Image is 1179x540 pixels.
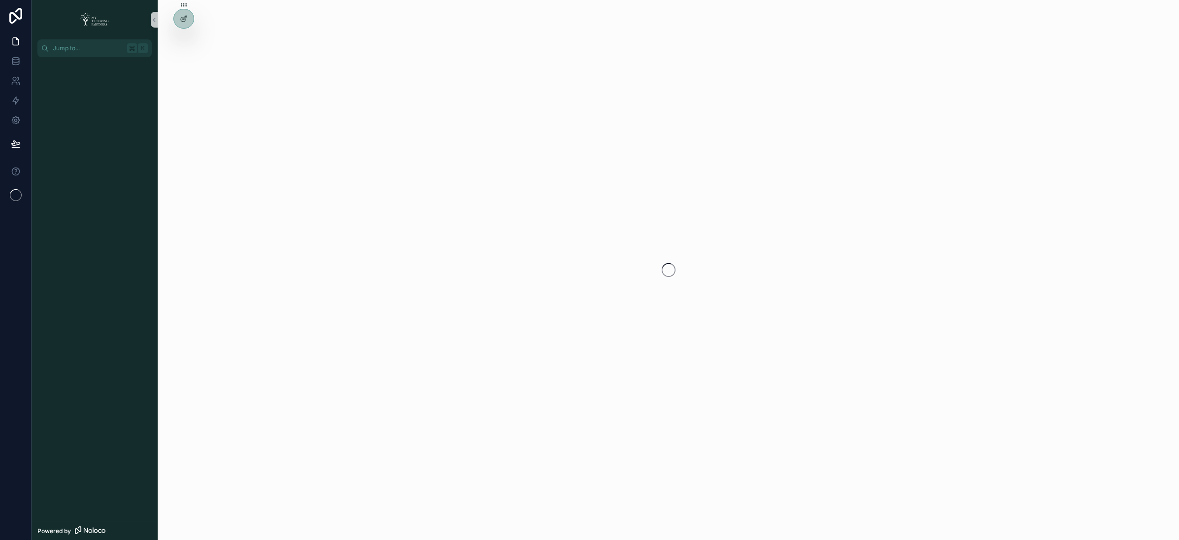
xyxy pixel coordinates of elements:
[32,57,158,75] div: scrollable content
[37,527,71,535] span: Powered by
[37,39,152,57] button: Jump to...K
[53,44,123,52] span: Jump to...
[139,44,147,52] span: K
[77,12,112,28] img: App logo
[32,522,158,540] a: Powered by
